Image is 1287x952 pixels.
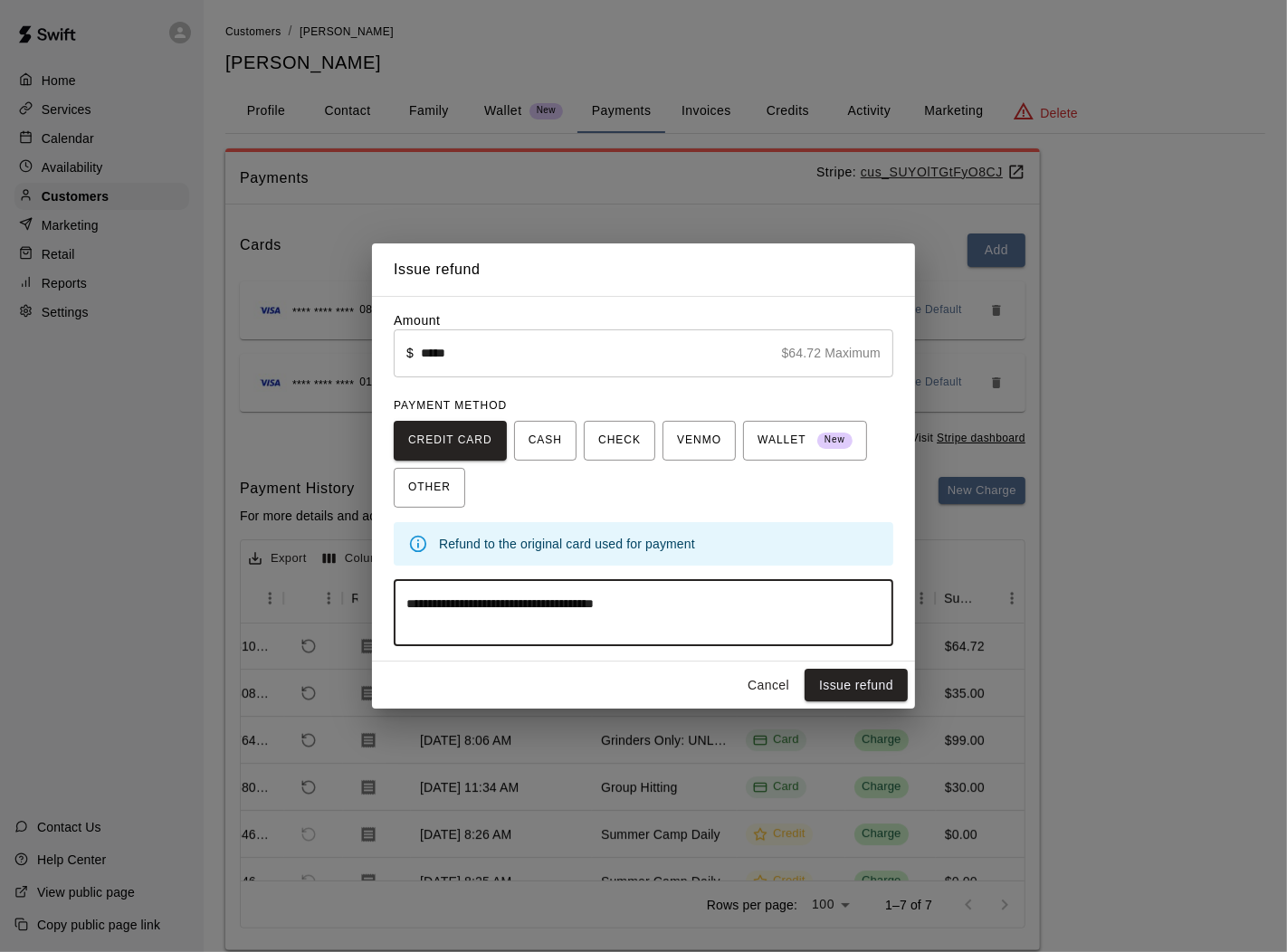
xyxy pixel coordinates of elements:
[782,344,881,362] p: $64.72 Maximum
[584,421,655,461] button: CHECK
[677,426,721,455] span: VENMO
[529,426,562,455] span: CASH
[372,243,915,296] h2: Issue refund
[758,426,853,455] span: WALLET
[406,344,414,362] p: $
[394,399,507,412] span: PAYMENT METHOD
[739,669,797,702] button: Cancel
[805,669,908,702] button: Issue refund
[598,426,641,455] span: CHECK
[408,473,451,502] span: OTHER
[394,468,465,508] button: OTHER
[439,528,879,560] div: Refund to the original card used for payment
[394,421,507,461] button: CREDIT CARD
[663,421,736,461] button: VENMO
[514,421,577,461] button: CASH
[817,428,853,452] span: New
[408,426,492,455] span: CREDIT CARD
[394,313,441,328] label: Amount
[743,421,867,461] button: WALLET New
